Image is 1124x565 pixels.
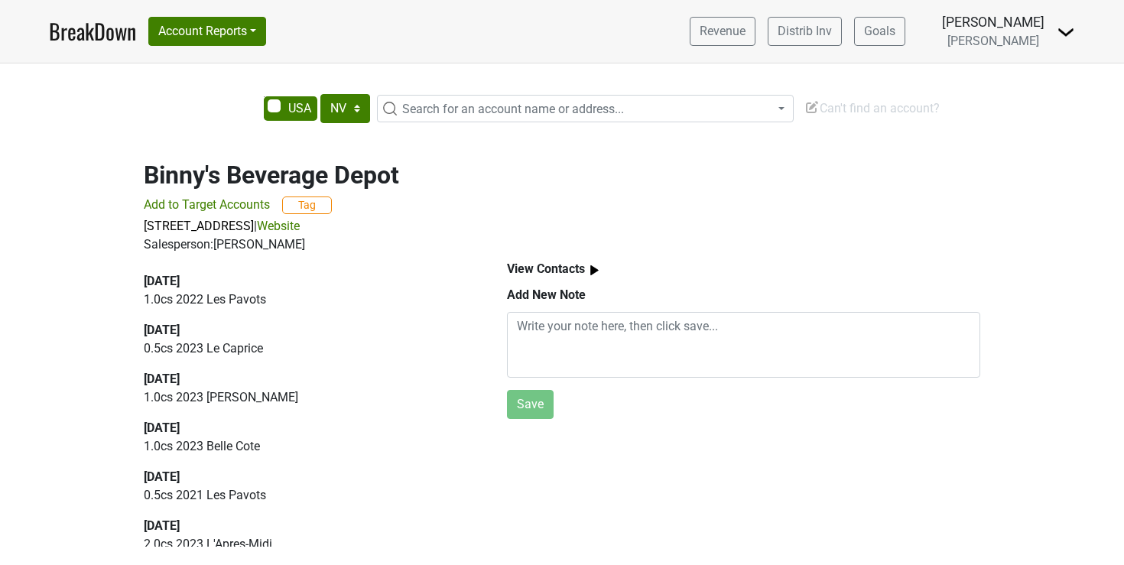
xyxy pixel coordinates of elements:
[148,17,266,46] button: Account Reports
[282,196,332,214] button: Tag
[947,34,1039,48] span: [PERSON_NAME]
[144,517,472,535] div: [DATE]
[804,99,820,115] img: Edit
[144,272,472,291] div: [DATE]
[144,197,270,212] span: Add to Target Accounts
[144,437,472,456] p: 1.0 cs 2023 Belle Cote
[507,287,586,302] b: Add New Note
[144,321,472,339] div: [DATE]
[507,390,554,419] button: Save
[144,219,254,233] a: [STREET_ADDRESS]
[144,370,472,388] div: [DATE]
[585,261,604,280] img: arrow_right.svg
[402,102,624,116] span: Search for an account name or address...
[144,339,472,358] p: 0.5 cs 2023 Le Caprice
[144,161,980,190] h2: Binny's Beverage Depot
[768,17,842,46] a: Distrib Inv
[144,535,472,554] p: 2.0 cs 2023 L'Apres-Midi
[257,219,300,233] a: Website
[507,261,585,276] b: View Contacts
[144,235,980,254] div: Salesperson: [PERSON_NAME]
[144,291,472,309] p: 1.0 cs 2022 Les Pavots
[144,486,472,505] p: 0.5 cs 2021 Les Pavots
[49,15,136,47] a: BreakDown
[690,17,755,46] a: Revenue
[144,217,980,235] p: |
[854,17,905,46] a: Goals
[804,101,940,115] span: Can't find an account?
[1057,23,1075,41] img: Dropdown Menu
[144,388,472,407] p: 1.0 cs 2023 [PERSON_NAME]
[144,419,472,437] div: [DATE]
[942,12,1044,32] div: [PERSON_NAME]
[144,468,472,486] div: [DATE]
